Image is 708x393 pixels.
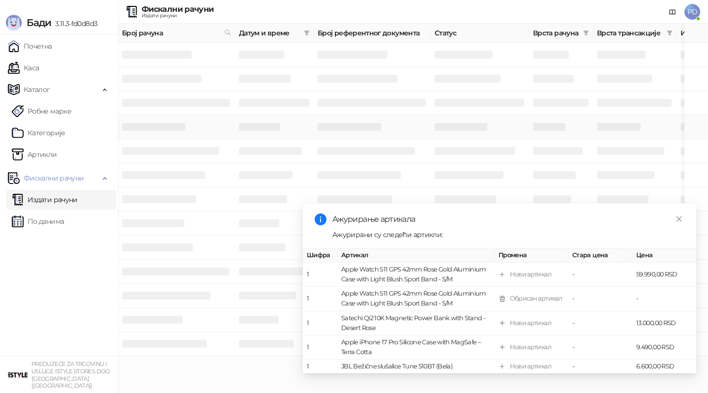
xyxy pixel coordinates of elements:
a: Документација [665,4,680,20]
a: Каса [8,58,39,78]
td: Satechi Qi2 10K Magnetic Power Bank with Stand - Desert Rose [337,311,495,335]
th: Промена [495,248,568,263]
span: filter [667,30,673,36]
td: 13.000,00 RSD [632,311,696,335]
th: Врста рачуна [529,24,593,43]
td: 1 [303,311,337,335]
a: Издати рачуни [12,190,78,210]
a: Робне марке [12,101,71,121]
div: Нови артикал [510,318,551,328]
td: 1 [303,263,337,287]
span: PD [684,4,700,20]
small: PREDUZEĆE ZA TRGOVINU I USLUGE ISTYLE STORES DOO [GEOGRAPHIC_DATA] ([GEOGRAPHIC_DATA]) [31,361,110,389]
th: Број рачуна [118,24,235,43]
span: Врста трансакције [597,28,663,38]
th: Врста трансакције [593,24,677,43]
th: Артикал [337,248,495,263]
td: - [568,335,632,360]
td: Apple Watch S11 GPS 42mm Rose Gold Aluminium Case with Light Blush Sport Band - S/M [337,263,495,287]
span: close [676,215,682,222]
td: JBL Bežične slušalice Tune 510BT (Bela) [337,360,495,374]
div: Нови артикал [510,342,551,352]
div: Нови артикал [510,362,551,371]
span: Фискални рачуни [24,168,84,188]
td: - [568,263,632,287]
span: filter [583,30,589,36]
a: По данима [12,212,64,231]
span: Бади [27,17,51,29]
span: Каталог [24,80,50,99]
td: 1 [303,335,337,360]
td: - [568,287,632,311]
span: filter [302,26,312,40]
span: filter [665,26,675,40]
th: Број референтног документа [314,24,431,43]
th: Цена [632,248,696,263]
td: - [568,360,632,374]
div: Издати рачуни [142,13,213,18]
div: Нови артикал [510,270,551,279]
a: Close [674,213,684,224]
span: Врста рачуна [533,28,579,38]
td: 1 [303,287,337,311]
a: Почетна [8,36,52,56]
a: Категорије [12,123,65,143]
img: 64x64-companyLogo-77b92cf4-9946-4f36-9751-bf7bb5fd2c7d.png [8,365,28,385]
a: ArtikliАртикли [12,145,57,164]
td: Apple iPhone 17 Pro Silicone Case with MagSafe – Terra Cotta [337,335,495,360]
img: Logo [6,15,22,30]
th: Шифра [303,248,337,263]
div: Ажурирање артикала [332,213,684,225]
td: - [632,287,696,311]
td: 1 [303,360,337,374]
span: info-circle [315,213,326,225]
td: Apple Watch S11 GPS 42mm Rose Gold Aluminium Case with Light Blush Sport Band - S/M [337,287,495,311]
th: Стара цена [568,248,632,263]
div: Фискални рачуни [142,5,213,13]
td: 59.990,00 RSD [632,263,696,287]
span: filter [304,30,310,36]
th: Статус [431,24,529,43]
span: Број рачуна [122,28,220,38]
span: filter [581,26,591,40]
td: 9.490,00 RSD [632,335,696,360]
span: Датум и време [239,28,300,38]
div: Обрисан артикал [510,294,562,303]
td: 6.600,00 RSD [632,360,696,374]
span: 3.11.3-fd0d8d3 [51,19,97,28]
td: - [568,311,632,335]
div: Ажурирани су следећи артикли: [332,229,684,240]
